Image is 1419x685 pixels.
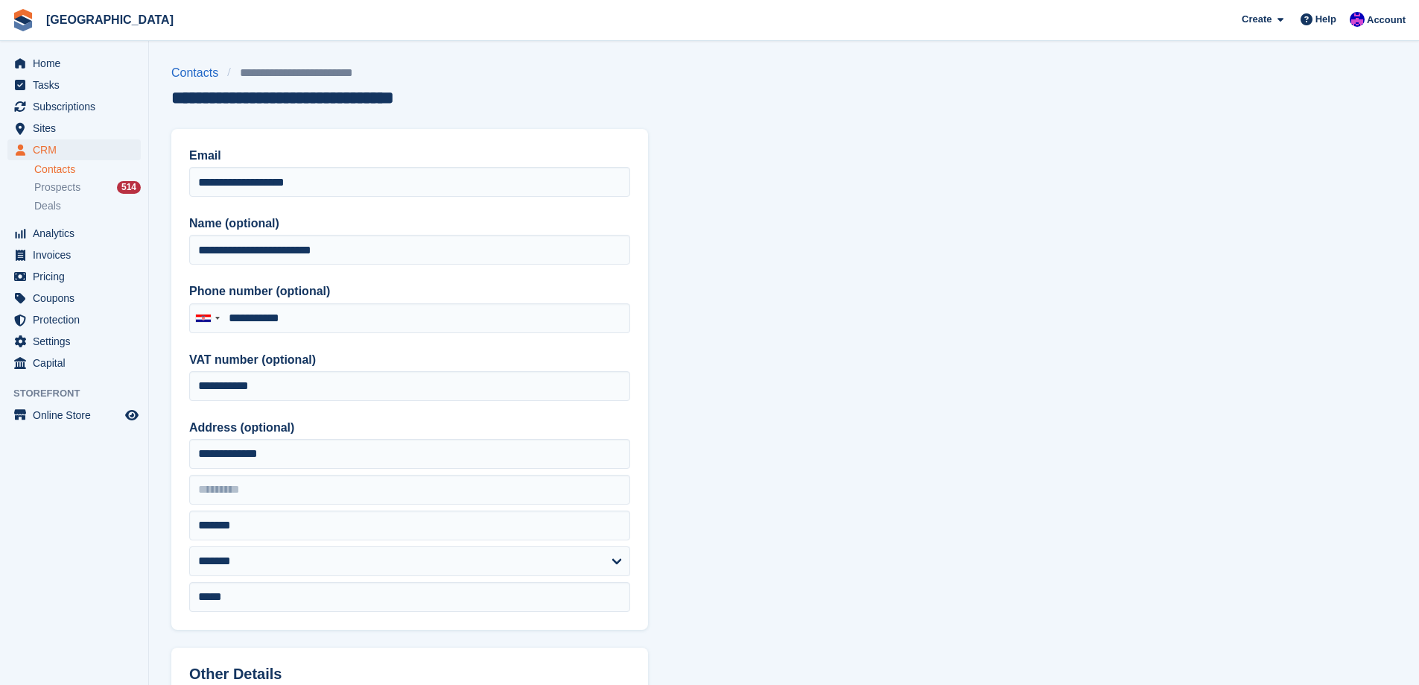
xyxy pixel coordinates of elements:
a: menu [7,223,141,244]
a: menu [7,96,141,117]
a: Prospects 514 [34,180,141,195]
span: Home [33,53,122,74]
nav: breadcrumbs [171,64,394,82]
a: [GEOGRAPHIC_DATA] [40,7,180,32]
label: Phone number (optional) [189,282,630,300]
span: Settings [33,331,122,352]
span: Online Store [33,405,122,426]
span: Prospects [34,180,80,195]
a: menu [7,75,141,95]
div: 514 [117,181,141,194]
a: menu [7,53,141,74]
a: menu [7,139,141,160]
a: Preview store [123,406,141,424]
h2: Other Details [189,666,630,683]
span: Help [1315,12,1336,27]
span: CRM [33,139,122,160]
span: Protection [33,309,122,330]
span: Account [1367,13,1406,28]
label: Address (optional) [189,419,630,437]
span: Capital [33,353,122,373]
span: Create [1242,12,1272,27]
a: Deals [34,198,141,214]
span: Storefront [13,386,148,401]
span: Pricing [33,266,122,287]
span: Invoices [33,244,122,265]
span: Subscriptions [33,96,122,117]
img: Ivan Gačić [1350,12,1365,27]
span: Tasks [33,75,122,95]
span: Coupons [33,288,122,309]
a: menu [7,331,141,352]
a: menu [7,266,141,287]
a: menu [7,288,141,309]
div: Croatia (Hrvatska): +385 [190,304,224,332]
img: stora-icon-8386f47178a22dfd0bd8f6a31ec36ba5ce8667c1dd55bd0f319d3a0aa187defe.svg [12,9,34,31]
a: Contacts [34,162,141,177]
a: Contacts [171,64,227,82]
a: menu [7,353,141,373]
a: menu [7,405,141,426]
a: menu [7,244,141,265]
label: VAT number (optional) [189,351,630,369]
span: Deals [34,199,61,213]
span: Analytics [33,223,122,244]
a: menu [7,309,141,330]
label: Email [189,147,630,165]
label: Name (optional) [189,215,630,233]
span: Sites [33,118,122,139]
a: menu [7,118,141,139]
